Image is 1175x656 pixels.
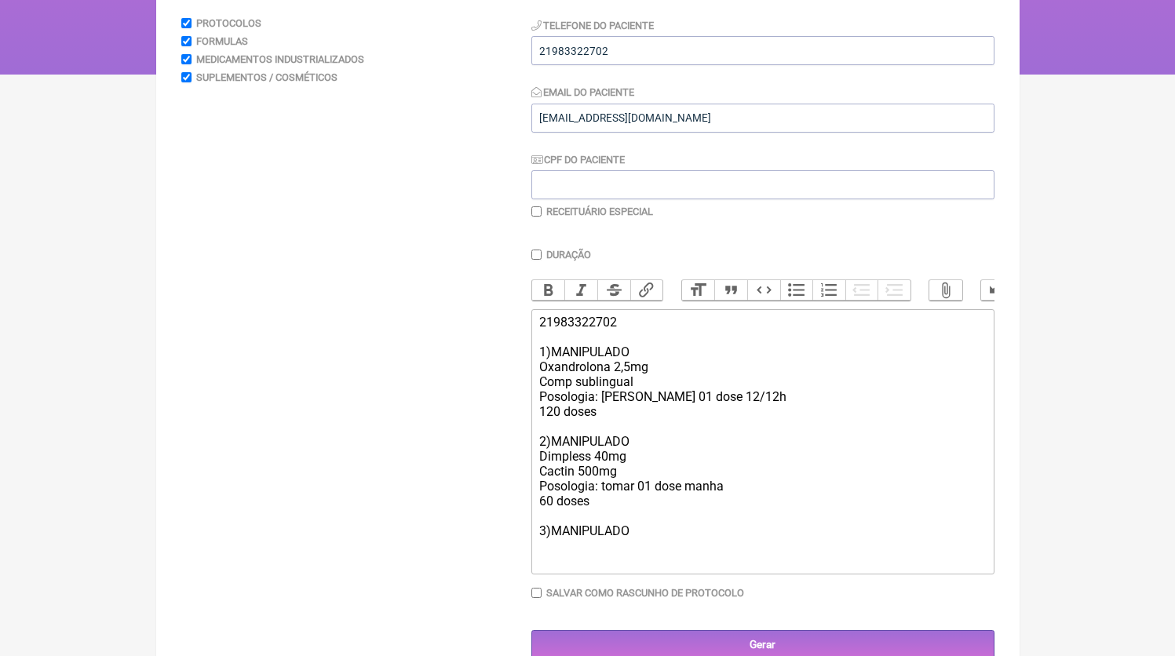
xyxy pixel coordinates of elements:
button: Increase Level [878,280,910,301]
button: Heading [682,280,715,301]
button: Attach Files [929,280,962,301]
label: Telefone do Paciente [531,20,655,31]
button: Code [747,280,780,301]
button: Bullets [780,280,813,301]
button: Numbers [812,280,845,301]
button: Strikethrough [597,280,630,301]
label: Duração [546,249,591,261]
button: Undo [981,280,1014,301]
div: 21983322702 1)MANIPULADO Oxandrolona 2,5mg Comp sublingual Posologia: [PERSON_NAME] 01 dose 12/12... [539,315,985,568]
label: Salvar como rascunho de Protocolo [546,587,744,599]
button: Italic [564,280,597,301]
label: Suplementos / Cosméticos [196,71,338,83]
button: Quote [714,280,747,301]
button: Link [630,280,663,301]
label: Medicamentos Industrializados [196,53,364,65]
label: Receituário Especial [546,206,653,217]
label: CPF do Paciente [531,154,626,166]
button: Decrease Level [845,280,878,301]
button: Bold [532,280,565,301]
label: Protocolos [196,17,261,29]
label: Formulas [196,35,248,47]
label: Email do Paciente [531,86,635,98]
